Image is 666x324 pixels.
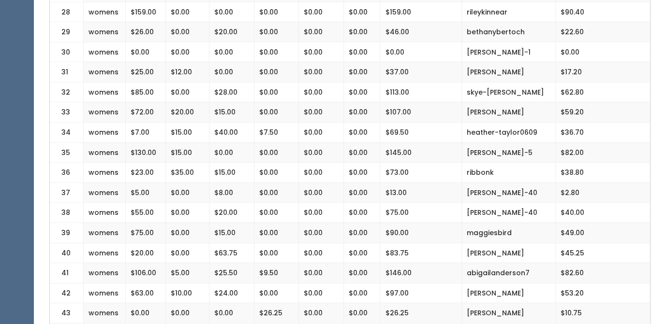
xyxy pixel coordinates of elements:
[343,42,380,62] td: $0.00
[125,263,165,283] td: $106.00
[380,42,461,62] td: $0.00
[165,123,209,143] td: $15.00
[380,223,461,243] td: $90.00
[343,223,380,243] td: $0.00
[380,303,461,324] td: $26.25
[254,102,299,123] td: $0.00
[209,243,254,263] td: $63.75
[84,303,126,324] td: womens
[84,102,126,123] td: womens
[165,22,209,42] td: $0.00
[380,102,461,123] td: $107.00
[298,102,343,123] td: $0.00
[165,223,209,243] td: $0.00
[165,102,209,123] td: $20.00
[125,102,165,123] td: $72.00
[380,203,461,223] td: $75.00
[50,42,84,62] td: 30
[461,203,555,223] td: [PERSON_NAME]-40
[298,163,343,183] td: $0.00
[555,283,650,303] td: $53.20
[165,183,209,203] td: $0.00
[461,2,555,22] td: rileykinnear
[209,42,254,62] td: $0.00
[254,243,299,263] td: $0.00
[461,183,555,203] td: [PERSON_NAME]-40
[254,303,299,324] td: $26.25
[298,223,343,243] td: $0.00
[209,82,254,102] td: $28.00
[165,303,209,324] td: $0.00
[50,163,84,183] td: 36
[555,163,650,183] td: $38.80
[461,283,555,303] td: [PERSON_NAME]
[209,123,254,143] td: $40.00
[165,62,209,83] td: $12.00
[125,142,165,163] td: $130.00
[555,2,650,22] td: $90.40
[125,223,165,243] td: $75.00
[343,303,380,324] td: $0.00
[50,2,84,22] td: 28
[84,243,126,263] td: womens
[380,163,461,183] td: $73.00
[125,2,165,22] td: $159.00
[125,303,165,324] td: $0.00
[555,203,650,223] td: $40.00
[298,283,343,303] td: $0.00
[343,123,380,143] td: $0.00
[84,62,126,83] td: womens
[380,283,461,303] td: $97.00
[343,243,380,263] td: $0.00
[343,283,380,303] td: $0.00
[254,2,299,22] td: $0.00
[165,142,209,163] td: $15.00
[555,183,650,203] td: $2.80
[50,263,84,283] td: 41
[125,62,165,83] td: $25.00
[380,183,461,203] td: $13.00
[343,163,380,183] td: $0.00
[380,82,461,102] td: $113.00
[298,183,343,203] td: $0.00
[84,42,126,62] td: womens
[555,102,650,123] td: $59.20
[298,203,343,223] td: $0.00
[555,62,650,83] td: $17.20
[84,82,126,102] td: womens
[380,243,461,263] td: $83.75
[380,263,461,283] td: $146.00
[343,2,380,22] td: $0.00
[343,22,380,42] td: $0.00
[555,223,650,243] td: $49.00
[461,142,555,163] td: [PERSON_NAME]-5
[50,223,84,243] td: 39
[254,203,299,223] td: $0.00
[555,303,650,324] td: $10.75
[125,243,165,263] td: $20.00
[209,22,254,42] td: $20.00
[461,22,555,42] td: bethanybertoch
[125,283,165,303] td: $63.00
[165,82,209,102] td: $0.00
[298,263,343,283] td: $0.00
[461,263,555,283] td: abigailanderson7
[84,283,126,303] td: womens
[209,283,254,303] td: $24.00
[165,163,209,183] td: $35.00
[209,263,254,283] td: $25.50
[165,263,209,283] td: $5.00
[125,123,165,143] td: $7.00
[209,303,254,324] td: $0.00
[209,223,254,243] td: $15.00
[50,142,84,163] td: 35
[50,82,84,102] td: 32
[380,22,461,42] td: $46.00
[380,62,461,83] td: $37.00
[125,22,165,42] td: $26.00
[298,303,343,324] td: $0.00
[343,142,380,163] td: $0.00
[50,303,84,324] td: 43
[209,203,254,223] td: $20.00
[298,42,343,62] td: $0.00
